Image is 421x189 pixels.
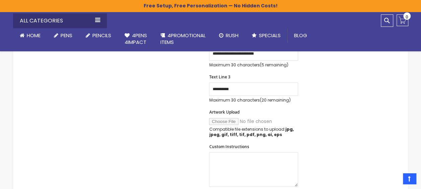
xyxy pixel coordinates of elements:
[125,32,147,46] span: 4Pens 4impact
[226,32,238,39] span: Rush
[406,14,408,20] span: 0
[366,171,421,189] iframe: Google Customer Reviews
[209,127,298,137] p: Compatible file extensions to upload:
[27,32,41,39] span: Home
[245,28,287,43] a: Specials
[118,28,154,50] a: 4Pens4impact
[154,28,212,50] a: 4PROMOTIONALITEMS
[260,97,290,103] span: (20 remaining)
[209,98,298,103] p: Maximum 30 characters
[397,14,408,26] a: 0
[209,126,293,137] strong: jpg, jpeg, gif, tiff, tif, pdf, png, ai, eps
[209,62,298,68] p: Maximum 30 characters
[13,13,107,28] div: All Categories
[294,32,307,39] span: Blog
[260,62,288,68] span: (5 remaining)
[209,74,230,80] span: Text Line 3
[13,28,47,43] a: Home
[212,28,245,43] a: Rush
[209,144,249,149] span: Custom Instructions
[92,32,111,39] span: Pencils
[47,28,79,43] a: Pens
[79,28,118,43] a: Pencils
[287,28,314,43] a: Blog
[259,32,281,39] span: Specials
[209,109,239,115] span: Artwork Upload
[61,32,72,39] span: Pens
[160,32,206,46] span: 4PROMOTIONAL ITEMS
